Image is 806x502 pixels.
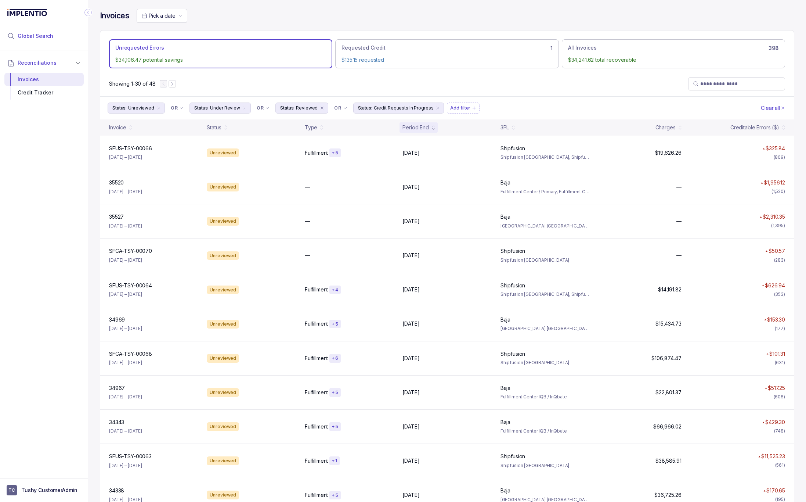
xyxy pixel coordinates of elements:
[305,320,328,327] p: Fulfillment
[18,32,53,40] span: Global Search
[207,148,239,157] div: Unreviewed
[280,104,294,112] p: Status:
[242,105,247,111] div: remove content
[500,124,509,131] div: 3PL
[500,179,510,186] p: Baja
[207,251,239,260] div: Unreviewed
[189,103,251,114] li: Filter Chip Under Review
[500,154,589,161] p: Shipfusion [GEOGRAPHIC_DATA], Shipfusion [GEOGRAPHIC_DATA]
[334,105,341,111] p: OR
[109,487,124,494] p: 34338
[676,183,682,191] p: —
[764,179,785,186] p: $1,956.12
[108,103,759,114] ul: Filter Group
[500,213,510,220] p: Baja
[763,148,765,150] img: red pointer upwards
[149,12,175,19] span: Pick a date
[568,56,779,64] p: $34,241.62 total recoverable
[109,291,142,298] p: [DATE] – [DATE]
[109,154,142,161] p: [DATE] – [DATE]
[550,45,553,51] h6: 1
[765,387,767,389] img: red pointer upwards
[500,359,589,366] p: Shipfusion [GEOGRAPHIC_DATA]
[115,56,326,64] p: $34,106.47 potential savings
[500,282,525,289] p: Shipfusion
[332,458,337,464] p: + 1
[676,252,682,259] p: —
[305,252,310,259] p: —
[137,9,187,23] button: Date Range Picker
[100,11,129,21] h4: Invoices
[766,353,769,355] img: red pointer upwards
[305,149,328,157] p: Fulfillment
[775,359,785,366] div: (631)
[296,104,318,112] p: Reviewed
[402,355,419,362] p: [DATE]
[169,80,176,87] button: Next Page
[374,104,434,112] p: Credit Requests In Progress
[402,124,429,131] div: Period End
[655,389,682,396] p: $22,801.37
[207,456,239,465] div: Unreviewed
[651,355,681,362] p: $106,874.47
[305,457,328,465] p: Fulfillment
[332,321,338,327] p: + 5
[109,427,142,435] p: [DATE] – [DATE]
[760,216,762,218] img: red pointer upwards
[768,384,785,392] p: $517.25
[109,179,124,186] p: 35520
[447,103,480,114] button: Filter Chip Add filter
[332,287,338,293] p: + 4
[500,257,589,264] p: Shipfusion [GEOGRAPHIC_DATA]
[402,218,419,225] p: [DATE]
[676,218,682,225] p: —
[655,457,682,465] p: $38,585.91
[207,354,239,363] div: Unreviewed
[332,390,338,395] p: + 5
[332,150,338,156] p: + 5
[402,423,419,430] p: [DATE]
[767,316,785,323] p: $153.30
[500,393,589,401] p: Fulfillment Center IQB / InQbate
[774,393,785,401] div: (608)
[450,104,470,112] p: Add filter
[758,456,760,458] img: red pointer upwards
[500,247,525,255] p: Shipfusion
[771,188,785,195] div: (1,520)
[762,284,764,286] img: red pointer upwards
[402,252,419,259] p: [DATE]
[341,44,386,51] p: Requested Credit
[254,103,272,113] button: Filter Chip Connector undefined
[305,423,328,430] p: Fulfillment
[109,316,125,323] p: 34969
[766,145,785,152] p: $325.84
[774,427,785,435] div: (748)
[171,105,184,111] li: Filter Chip Connector undefined
[207,124,221,131] div: Status
[141,12,175,19] search: Date Range Picker
[194,104,209,112] p: Status:
[109,222,142,230] p: [DATE] – [DATE]
[109,359,142,366] p: [DATE] – [DATE]
[18,59,57,67] span: Reconciliations
[658,286,682,293] p: $14,191.82
[109,145,152,152] p: SFUS-TSY-00066
[319,105,325,111] div: remove content
[305,355,328,362] p: Fulfillment
[568,44,597,51] p: All Invoices
[761,182,763,184] img: red pointer upwards
[109,393,142,401] p: [DATE] – [DATE]
[500,419,510,426] p: Baja
[210,104,240,112] p: Under Review
[500,316,510,323] p: Baja
[109,350,152,358] p: SFCA-TSY-00068
[109,213,124,220] p: 35527
[402,183,419,191] p: [DATE]
[109,80,155,87] div: Remaining page entries
[109,419,124,426] p: 34343
[305,124,317,131] div: Type
[109,282,152,289] p: SFUS-TSY-00064
[353,103,444,114] li: Filter Chip Credit Requests In Progress
[500,145,525,152] p: Shipfusion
